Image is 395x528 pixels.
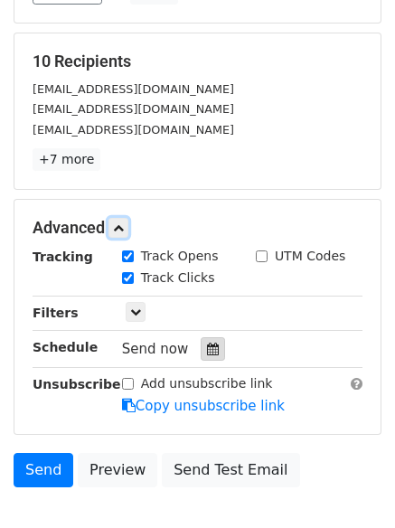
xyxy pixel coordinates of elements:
[33,148,100,171] a: +7 more
[33,102,234,116] small: [EMAIL_ADDRESS][DOMAIN_NAME]
[33,123,234,137] small: [EMAIL_ADDRESS][DOMAIN_NAME]
[141,374,273,393] label: Add unsubscribe link
[275,247,345,266] label: UTM Codes
[122,398,285,414] a: Copy unsubscribe link
[122,341,189,357] span: Send now
[33,306,79,320] strong: Filters
[78,453,157,487] a: Preview
[14,453,73,487] a: Send
[305,441,395,528] iframe: Chat Widget
[33,218,362,238] h5: Advanced
[141,269,215,288] label: Track Clicks
[141,247,219,266] label: Track Opens
[33,340,98,354] strong: Schedule
[33,250,93,264] strong: Tracking
[33,52,362,71] h5: 10 Recipients
[33,377,121,391] strong: Unsubscribe
[33,82,234,96] small: [EMAIL_ADDRESS][DOMAIN_NAME]
[162,453,299,487] a: Send Test Email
